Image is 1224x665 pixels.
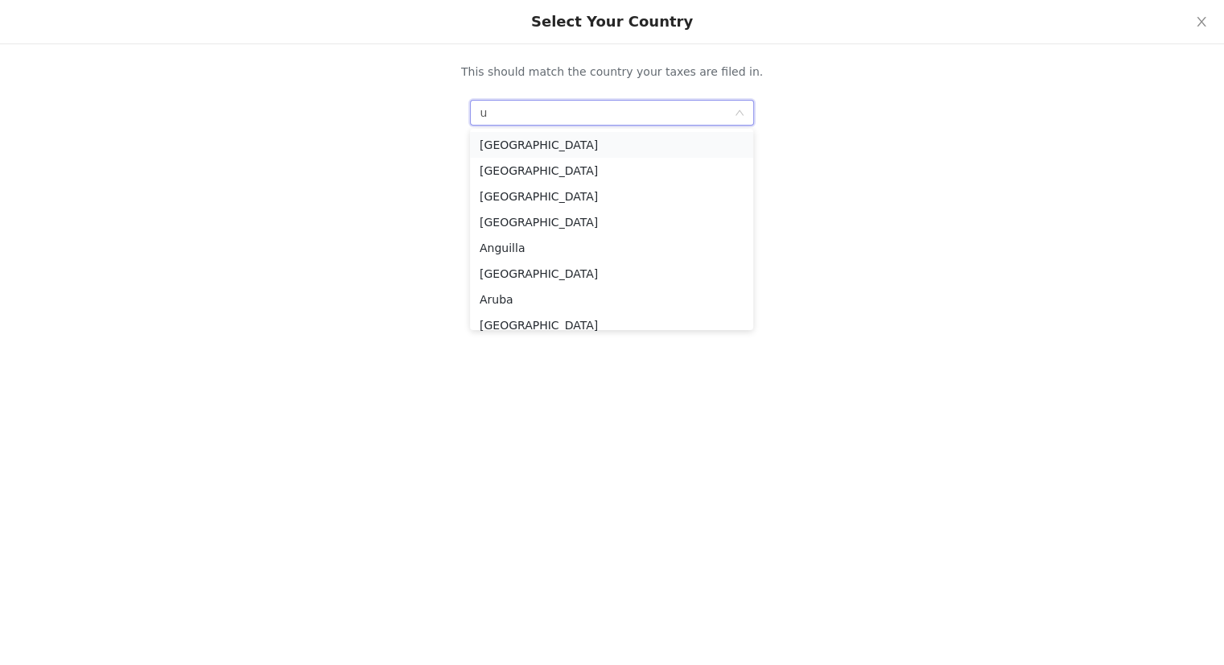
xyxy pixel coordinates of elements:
li: Anguilla [470,235,753,261]
li: [GEOGRAPHIC_DATA] [470,312,753,338]
li: [GEOGRAPHIC_DATA] [470,132,753,158]
i: icon: down [735,108,744,119]
li: [GEOGRAPHIC_DATA] [470,209,753,235]
p: This should match the country your taxes are filed in. [351,64,874,81]
i: icon: close [1195,15,1208,28]
li: [GEOGRAPHIC_DATA] [470,158,753,184]
li: Aruba [470,287,753,312]
li: [GEOGRAPHIC_DATA] [470,261,753,287]
div: Select Your Country [531,13,693,31]
li: [GEOGRAPHIC_DATA] [470,184,753,209]
p: *This helps to determine your tax and payout settings. [351,132,874,147]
